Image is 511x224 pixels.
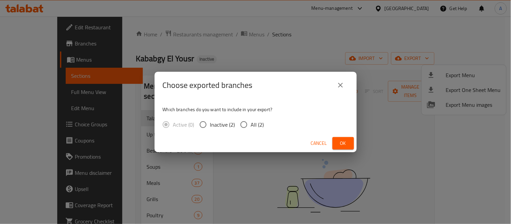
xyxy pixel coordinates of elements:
[338,139,349,148] span: Ok
[163,106,349,113] p: Which branches do you want to include in your export?
[308,137,330,150] button: Cancel
[163,80,253,91] h2: Choose exported branches
[210,121,235,129] span: Inactive (2)
[332,137,354,150] button: Ok
[173,121,194,129] span: Active (0)
[251,121,264,129] span: All (2)
[332,77,349,93] button: close
[311,139,327,148] span: Cancel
